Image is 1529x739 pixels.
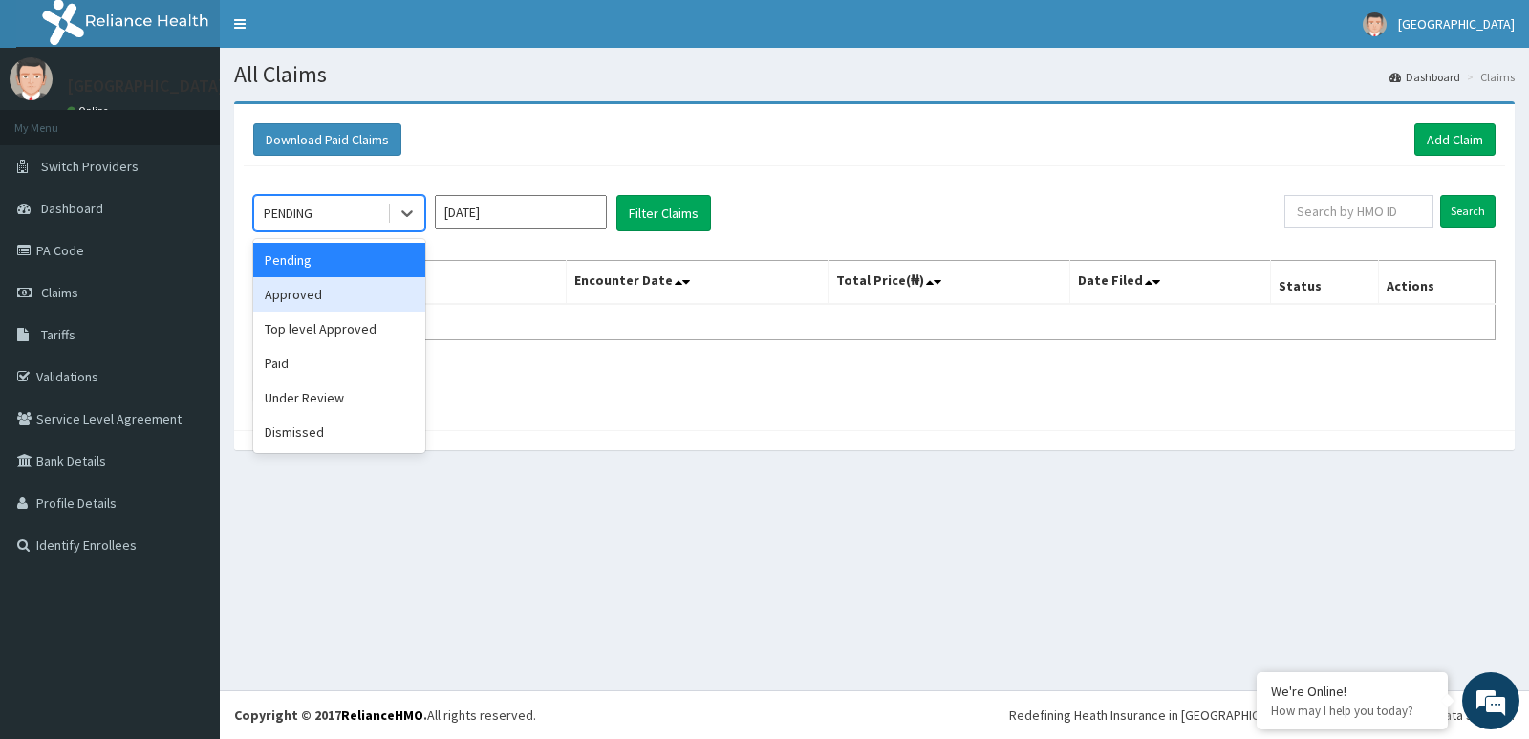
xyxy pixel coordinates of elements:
[67,104,113,118] a: Online
[67,77,225,95] p: [GEOGRAPHIC_DATA]
[10,57,53,100] img: User Image
[41,284,78,301] span: Claims
[234,706,427,724] strong: Copyright © 2017 .
[567,261,828,305] th: Encounter Date
[1271,683,1433,700] div: We're Online!
[253,312,425,346] div: Top level Approved
[253,243,425,277] div: Pending
[1398,15,1515,33] span: [GEOGRAPHIC_DATA]
[253,380,425,415] div: Under Review
[828,261,1069,305] th: Total Price(₦)
[435,195,607,229] input: Select Month and Year
[1378,261,1495,305] th: Actions
[264,204,312,223] div: PENDING
[1462,69,1515,85] li: Claims
[1414,123,1496,156] a: Add Claim
[253,277,425,312] div: Approved
[41,158,139,175] span: Switch Providers
[341,706,423,724] a: RelianceHMO
[41,200,103,217] span: Dashboard
[41,326,75,343] span: Tariffs
[220,690,1529,739] footer: All rights reserved.
[1389,69,1460,85] a: Dashboard
[253,123,401,156] button: Download Paid Claims
[616,195,711,231] button: Filter Claims
[1270,261,1378,305] th: Status
[1070,261,1271,305] th: Date Filed
[234,62,1515,87] h1: All Claims
[1271,703,1433,719] p: How may I help you today?
[1284,195,1434,228] input: Search by HMO ID
[253,415,425,449] div: Dismissed
[1440,195,1496,228] input: Search
[253,346,425,380] div: Paid
[1363,12,1387,36] img: User Image
[1009,706,1515,725] div: Redefining Heath Insurance in [GEOGRAPHIC_DATA] using Telemedicine and Data Science!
